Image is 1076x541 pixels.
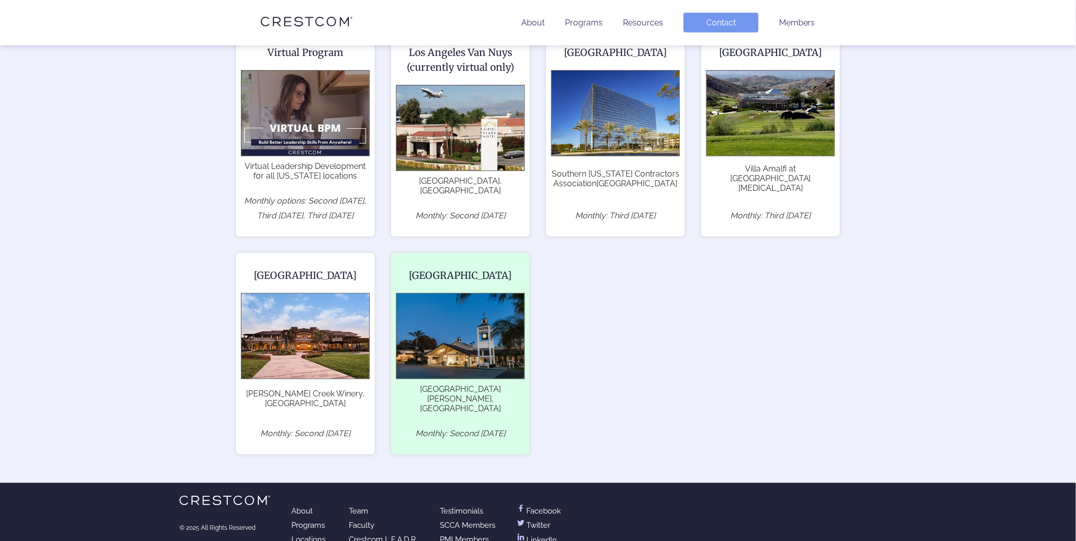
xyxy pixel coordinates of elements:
[241,384,370,413] span: [PERSON_NAME] Creek Winery, [GEOGRAPHIC_DATA]
[565,18,603,27] a: Programs
[349,521,374,530] a: Faculty
[706,45,835,60] h2: [GEOGRAPHIC_DATA]
[241,293,370,379] img: Riverside County South
[701,30,841,237] a: [GEOGRAPHIC_DATA] Villa Amalfi at [GEOGRAPHIC_DATA][MEDICAL_DATA] Monthly: Third [DATE]
[260,429,350,438] i: Monthly: Second [DATE]
[291,521,325,530] a: Programs
[235,30,375,237] a: Virtual Program Virtual Leadership Development for all [US_STATE] locations Monthly options: Seco...
[241,45,370,60] h2: Virtual Program
[391,30,530,237] a: Los Angeles Van Nuys (currently virtual only) [GEOGRAPHIC_DATA], [GEOGRAPHIC_DATA] Monthly: Secon...
[396,268,525,283] h2: [GEOGRAPHIC_DATA]
[396,384,525,413] span: [GEOGRAPHIC_DATA][PERSON_NAME], [GEOGRAPHIC_DATA]
[683,13,759,33] a: Contact
[396,293,525,379] img: San Diego County
[516,506,561,516] a: Facebook
[415,429,505,438] i: Monthly: Second [DATE]
[521,18,545,27] a: About
[440,506,483,516] a: Testimonials
[180,524,271,531] div: © 2025 All Rights Reserved
[516,521,550,530] a: Twitter
[546,30,685,237] a: [GEOGRAPHIC_DATA] Southern [US_STATE] Contractors Association[GEOGRAPHIC_DATA] Monthly: Third [DATE]
[623,18,663,27] a: Resources
[396,85,525,171] img: Los Angeles Van Nuys (currently virtual only)
[706,70,835,156] img: Riverside County North
[551,161,680,195] span: Southern [US_STATE] Contractors Association[GEOGRAPHIC_DATA]
[706,161,835,195] span: Villa Amalfi at [GEOGRAPHIC_DATA][MEDICAL_DATA]
[576,211,656,220] i: Monthly: Third [DATE]
[779,18,815,27] a: Members
[245,196,367,220] i: Monthly options: Second [DATE], Third [DATE], Third [DATE]
[396,45,525,75] h2: Los Angeles Van Nuys (currently virtual only)
[235,252,375,455] a: [GEOGRAPHIC_DATA] [PERSON_NAME] Creek Winery, [GEOGRAPHIC_DATA] Monthly: Second [DATE]
[291,506,313,516] a: About
[415,211,505,220] i: Monthly: Second [DATE]
[551,70,680,156] img: Orange County
[241,268,370,283] h2: [GEOGRAPHIC_DATA]
[440,521,495,530] a: SCCA Members
[349,506,368,516] a: Team
[241,161,370,181] span: Virtual Leadership Development for all [US_STATE] locations
[241,70,370,156] img: Virtual
[391,252,530,455] a: [GEOGRAPHIC_DATA] [GEOGRAPHIC_DATA][PERSON_NAME], [GEOGRAPHIC_DATA] Monthly: Second [DATE]
[551,45,680,60] h2: [GEOGRAPHIC_DATA]
[731,211,811,220] i: Monthly: Third [DATE]
[396,176,525,195] span: [GEOGRAPHIC_DATA], [GEOGRAPHIC_DATA]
